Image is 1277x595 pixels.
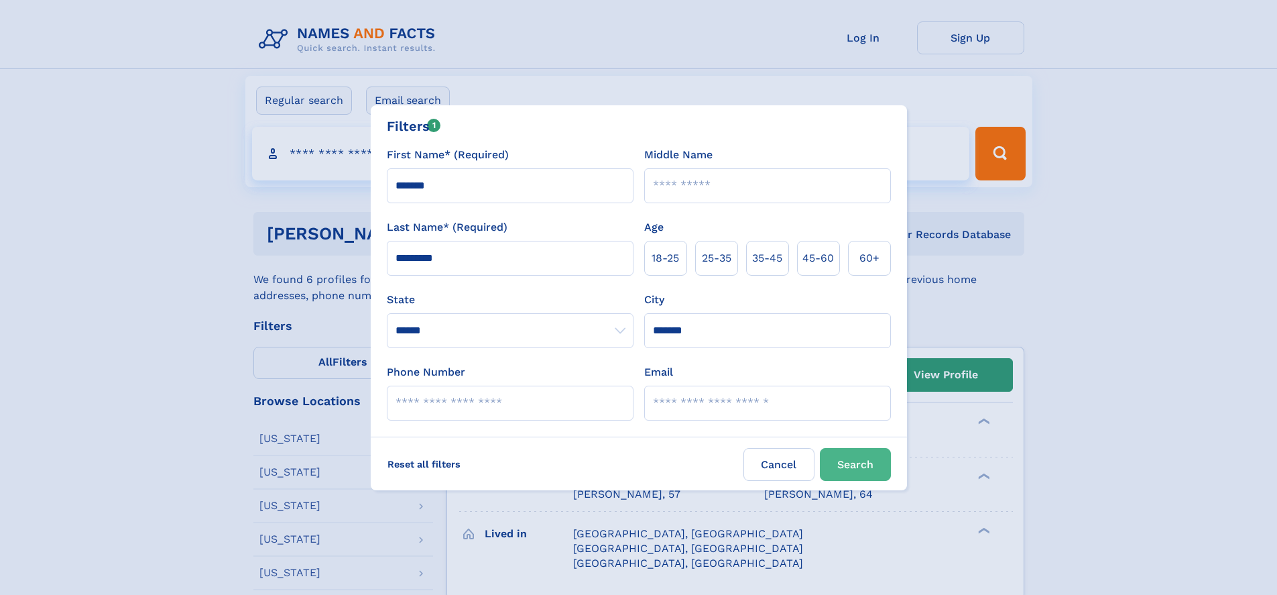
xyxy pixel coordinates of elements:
label: Last Name* (Required) [387,219,507,235]
label: Email [644,364,673,380]
span: 35‑45 [752,250,782,266]
label: Age [644,219,664,235]
label: Middle Name [644,147,713,163]
span: 18‑25 [652,250,679,266]
span: 60+ [859,250,879,266]
button: Search [820,448,891,481]
label: Cancel [743,448,814,481]
span: 25‑35 [702,250,731,266]
div: Filters [387,116,441,136]
span: 45‑60 [802,250,834,266]
label: Reset all filters [379,448,469,480]
label: State [387,292,633,308]
label: First Name* (Required) [387,147,509,163]
label: Phone Number [387,364,465,380]
label: City [644,292,664,308]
